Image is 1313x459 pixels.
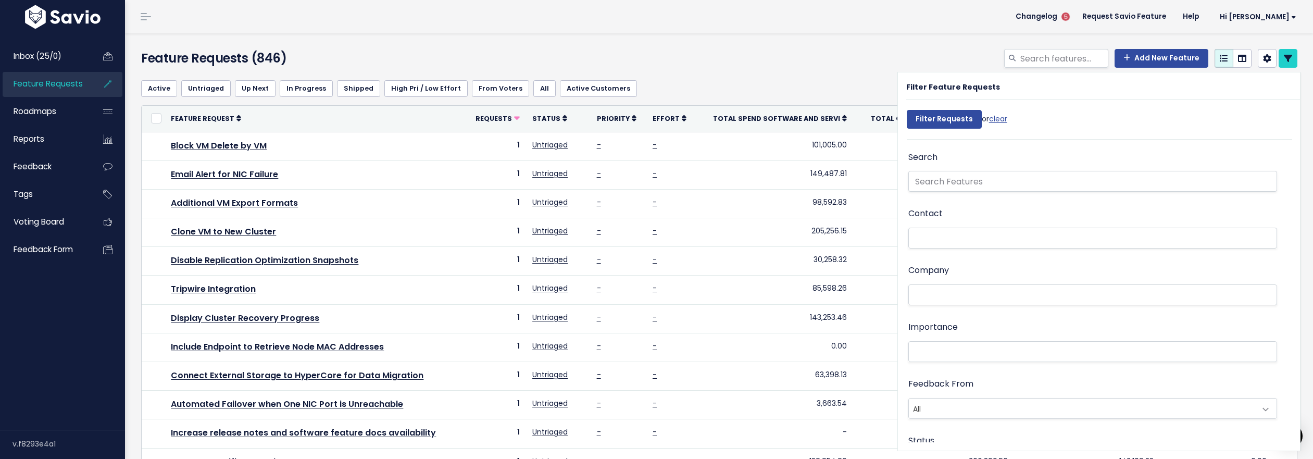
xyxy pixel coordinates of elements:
[465,362,526,391] td: 1
[3,44,86,68] a: Inbox (25/0)
[3,100,86,123] a: Roadmaps
[14,106,56,117] span: Roadmaps
[3,72,86,96] a: Feature Requests
[989,114,1007,124] a: clear
[14,216,64,227] span: Voting Board
[696,304,854,333] td: 143,253.46
[465,247,526,276] td: 1
[14,133,44,144] span: Reports
[171,341,384,353] a: Include Endpoint to Retrieve Node MAC Addresses
[909,399,1256,418] span: All
[171,398,403,410] a: Automated Failover when One NIC Port is Unreachable
[533,80,556,97] a: All
[908,206,943,221] label: Contact
[853,276,1014,304] td: -
[906,82,1000,92] strong: Filter Feature Requests
[476,114,512,123] span: Requests
[384,80,468,97] a: High Pri / Low Effort
[907,105,1007,139] div: or
[908,377,973,392] label: Feedback From
[171,113,241,123] a: Feature Request
[465,276,526,304] td: 1
[171,114,234,123] span: Feature Request
[171,369,423,381] a: Connect External Storage to HyperCore for Data Migration
[853,132,1014,160] td: 150,863.84
[171,226,276,238] a: Clone VM to New Cluster
[908,398,1277,419] span: All
[465,132,526,160] td: 1
[14,78,83,89] span: Feature Requests
[597,398,601,408] a: -
[696,276,854,304] td: 85,598.26
[171,140,267,152] a: Block VM Delete by VM
[853,391,1014,419] td: -
[1174,9,1207,24] a: Help
[12,430,125,457] div: v.f8293e4a1
[853,218,1014,247] td: -
[171,168,278,180] a: Email Alert for NIC Failure
[532,398,568,408] a: Untriaged
[597,369,601,380] a: -
[908,150,937,165] label: Search
[853,362,1014,391] td: 0.00
[532,226,568,236] a: Untriaged
[853,419,1014,448] td: -
[853,189,1014,218] td: -
[597,427,601,437] a: -
[853,304,1014,333] td: 0.00
[653,398,657,408] a: -
[696,160,854,189] td: 149,487.81
[696,391,854,419] td: 3,663.54
[713,113,847,123] a: Total Spend Software and Servi
[696,362,854,391] td: 63,398.13
[465,218,526,247] td: 1
[1207,9,1305,25] a: Hi [PERSON_NAME]
[696,132,854,160] td: 101,005.00
[696,419,854,448] td: -
[472,80,529,97] a: From Voters
[597,341,601,351] a: -
[532,197,568,207] a: Untriaged
[22,5,103,29] img: logo-white.9d6f32f41409.svg
[465,160,526,189] td: 1
[908,171,1277,192] input: Search Features
[696,218,854,247] td: 205,256.15
[532,312,568,322] a: Untriaged
[280,80,333,97] a: In Progress
[1220,13,1296,21] span: Hi [PERSON_NAME]
[653,427,657,437] a: -
[597,312,601,322] a: -
[3,155,86,179] a: Feedback
[1016,13,1057,20] span: Changelog
[171,312,319,324] a: Display Cluster Recovery Progress
[181,80,231,97] a: Untriaged
[653,226,657,236] a: -
[653,114,680,123] span: Effort
[653,113,686,123] a: Effort
[1074,9,1174,24] a: Request Savio Feature
[3,182,86,206] a: Tags
[853,333,1014,362] td: 2,332,615.22
[871,113,1008,123] a: Total Closed Won Amount (12 mo
[560,80,637,97] a: Active Customers
[3,127,86,151] a: Reports
[696,247,854,276] td: 30,258.32
[465,419,526,448] td: 1
[465,333,526,362] td: 1
[14,51,61,61] span: Inbox (25/0)
[532,341,568,351] a: Untriaged
[465,391,526,419] td: 1
[1019,49,1108,68] input: Search features...
[653,254,657,265] a: -
[14,244,73,255] span: Feedback form
[141,80,177,97] a: Active
[171,254,358,266] a: Disable Replication Optimization Snapshots
[597,114,630,123] span: Priority
[532,114,560,123] span: Status
[653,312,657,322] a: -
[532,140,568,150] a: Untriaged
[853,160,1014,189] td: 14,594.26
[653,197,657,207] a: -
[235,80,276,97] a: Up Next
[871,114,1001,123] span: Total Closed Won Amount (12 mo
